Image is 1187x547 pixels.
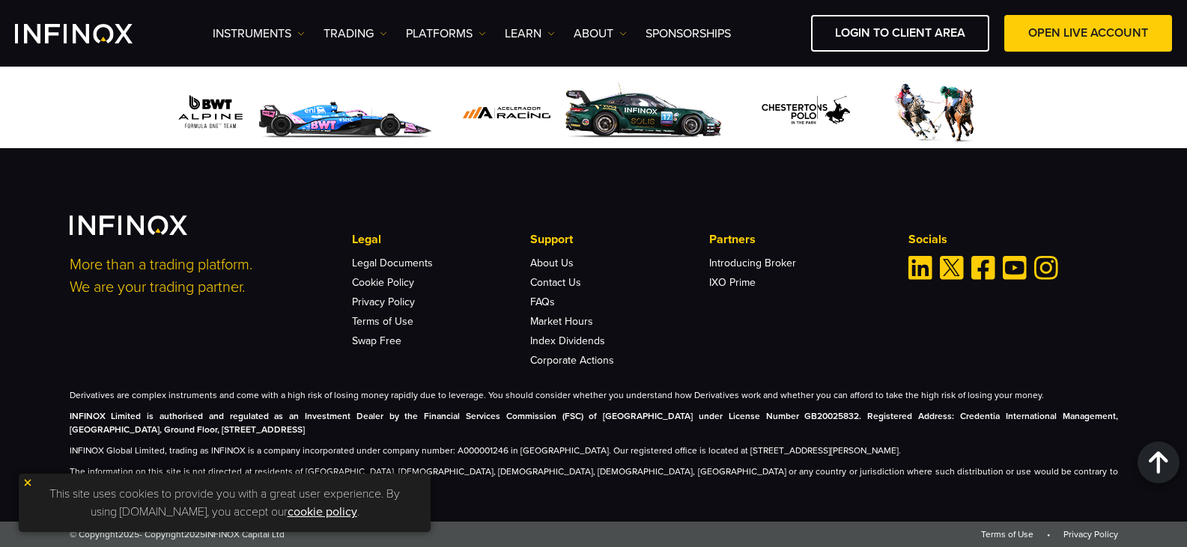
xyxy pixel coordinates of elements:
[70,411,1118,435] strong: INFINOX Limited is authorised and regulated as an Investment Dealer by the Financial Services Com...
[1034,256,1058,280] a: Instagram
[118,529,139,540] span: 2025
[70,254,332,299] p: More than a trading platform. We are your trading partner.
[530,315,593,328] a: Market Hours
[1003,256,1027,280] a: Youtube
[70,444,1118,457] p: INFINOX Global Limited, trading as INFINOX is a company incorporated under company number: A00000...
[352,276,414,289] a: Cookie Policy
[288,504,357,519] a: cookie policy
[940,256,964,280] a: Twitter
[406,25,486,43] a: PLATFORMS
[505,25,555,43] a: Learn
[709,230,887,248] p: Partners
[15,24,168,43] a: INFINOX Logo
[530,334,605,347] a: Index Dividends
[70,528,285,541] span: © Copyright - Copyright INFINOX Capital Ltd
[352,230,530,248] p: Legal
[184,529,205,540] span: 2025
[646,25,731,43] a: SPONSORSHIPS
[908,230,1118,248] p: Socials
[22,477,33,488] img: yellow close icon
[352,257,433,269] a: Legal Documents
[213,25,305,43] a: Instruments
[709,276,756,289] a: IXO Prime
[811,15,989,52] a: LOGIN TO CLIENT AREA
[530,257,574,269] a: About Us
[1063,529,1118,540] a: Privacy Policy
[981,529,1033,540] a: Terms of Use
[352,315,413,328] a: Terms of Use
[70,388,1118,402] p: Derivatives are complex instruments and come with a high risk of losing money rapidly due to leve...
[908,256,932,280] a: Linkedin
[530,276,581,289] a: Contact Us
[709,257,796,269] a: Introducing Broker
[26,481,423,525] p: This site uses cookies to provide you with a great user experience. By using [DOMAIN_NAME], you a...
[352,296,415,308] a: Privacy Policy
[530,296,555,308] a: FAQs
[530,354,614,367] a: Corporate Actions
[352,334,401,347] a: Swap Free
[324,25,387,43] a: TRADING
[1036,529,1061,540] span: •
[70,465,1118,492] p: The information on this site is not directed at residents of [GEOGRAPHIC_DATA], [DEMOGRAPHIC_DATA...
[530,230,708,248] p: Support
[1004,15,1172,52] a: OPEN LIVE ACCOUNT
[971,256,995,280] a: Facebook
[574,25,627,43] a: ABOUT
